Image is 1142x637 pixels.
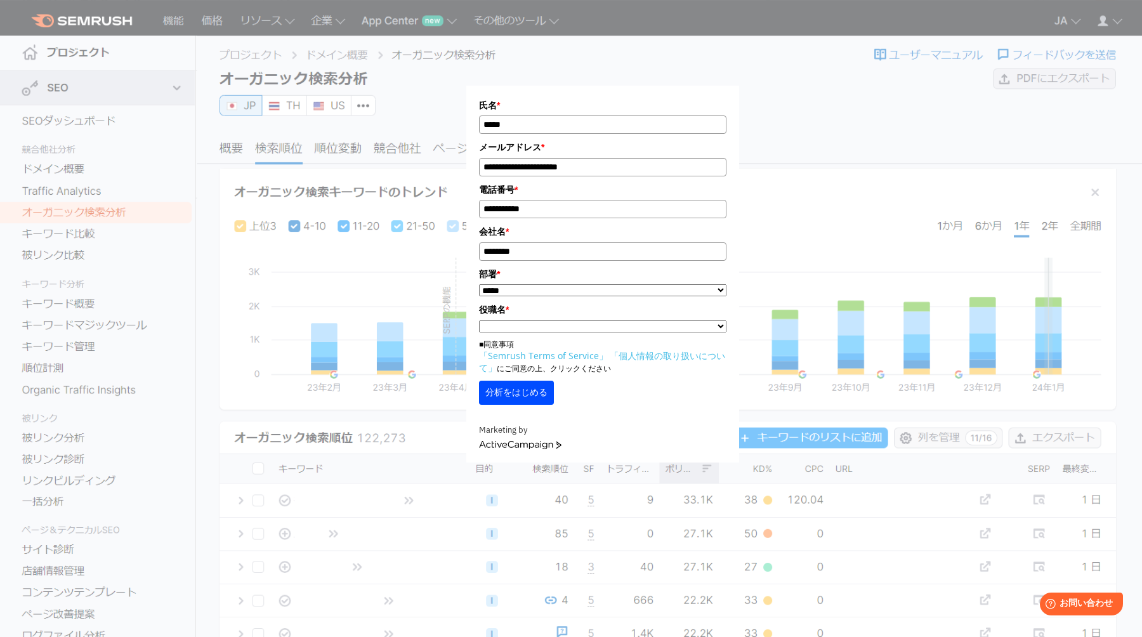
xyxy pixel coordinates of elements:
button: 分析をはじめる [479,381,554,405]
label: 役職名 [479,303,726,317]
a: 「Semrush Terms of Service」 [479,350,608,362]
label: 会社名 [479,225,726,239]
p: ■同意事項 にご同意の上、クリックください [479,339,726,374]
label: メールアドレス [479,140,726,154]
label: 氏名 [479,98,726,112]
label: 部署 [479,267,726,281]
label: 電話番号 [479,183,726,197]
iframe: Help widget launcher [1029,588,1128,623]
a: 「個人情報の取り扱いについて」 [479,350,725,374]
div: Marketing by [479,424,726,437]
